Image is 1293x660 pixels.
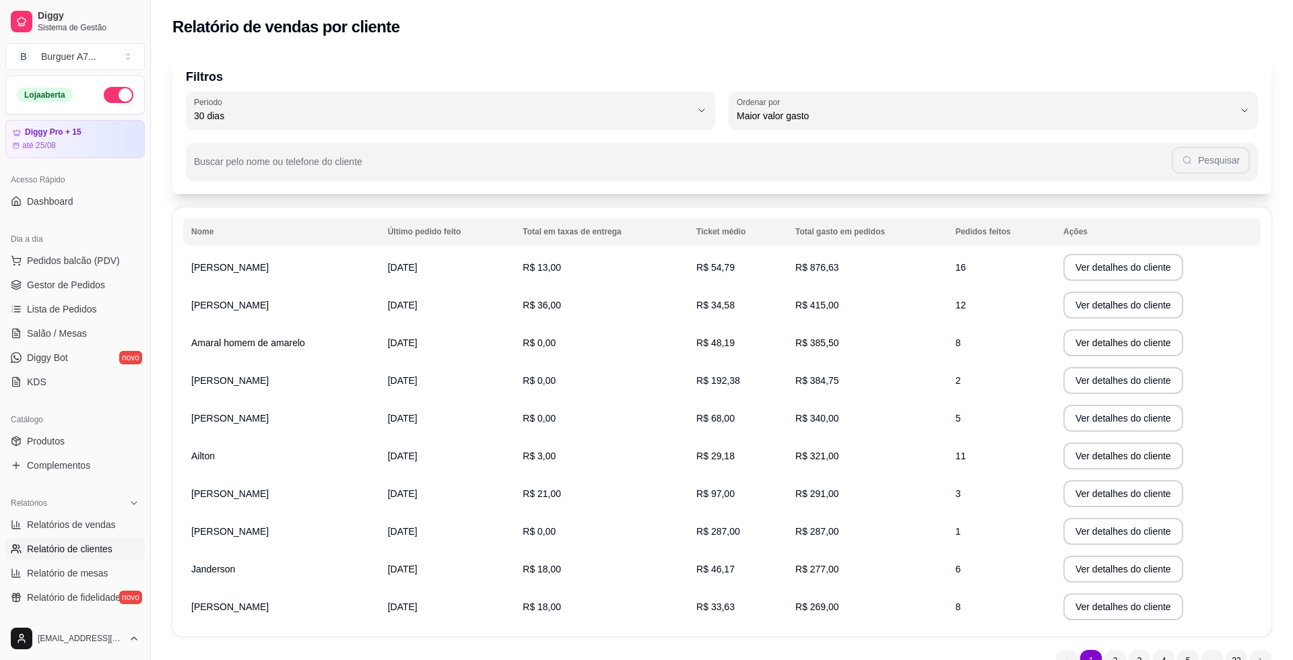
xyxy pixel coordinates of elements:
[5,538,145,560] a: Relatório de clientes
[380,218,515,245] th: Último pedido feito
[696,564,735,574] span: R$ 46,17
[191,488,269,499] span: [PERSON_NAME]
[1063,556,1183,583] button: Ver detalhes do cliente
[27,351,68,364] span: Diggy Bot
[1063,593,1183,620] button: Ver detalhes do cliente
[5,228,145,250] div: Dia a dia
[795,564,839,574] span: R$ 277,00
[5,514,145,535] a: Relatórios de vendas
[1063,367,1183,394] button: Ver detalhes do cliente
[388,300,418,310] span: [DATE]
[191,601,269,612] span: [PERSON_NAME]
[191,564,235,574] span: Janderson
[523,300,561,310] span: R$ 36,00
[795,526,839,537] span: R$ 287,00
[27,542,112,556] span: Relatório de clientes
[523,262,561,273] span: R$ 13,00
[956,300,966,310] span: 12
[191,337,305,348] span: Amaral homem de amarelo
[17,88,73,102] div: Loja aberta
[183,218,380,245] th: Nome
[515,218,688,245] th: Total em taxas de entrega
[5,347,145,368] a: Diggy Botnovo
[696,413,735,424] span: R$ 68,00
[194,160,1172,174] input: Buscar pelo nome ou telefone do cliente
[38,10,139,22] span: Diggy
[388,526,418,537] span: [DATE]
[5,430,145,452] a: Produtos
[388,601,418,612] span: [DATE]
[194,109,691,123] span: 30 dias
[41,50,96,63] div: Burguer A7 ...
[27,375,46,389] span: KDS
[956,262,966,273] span: 16
[1063,329,1183,356] button: Ver detalhes do cliente
[956,451,966,461] span: 11
[696,300,735,310] span: R$ 34,58
[523,451,556,461] span: R$ 3,00
[795,262,839,273] span: R$ 876,63
[191,375,269,386] span: [PERSON_NAME]
[27,459,90,472] span: Complementos
[696,488,735,499] span: R$ 97,00
[38,22,139,33] span: Sistema de Gestão
[194,96,226,108] label: Período
[388,564,418,574] span: [DATE]
[25,127,81,137] article: Diggy Pro + 15
[1063,405,1183,432] button: Ver detalhes do cliente
[38,633,123,644] span: [EMAIL_ADDRESS][DOMAIN_NAME]
[523,337,556,348] span: R$ 0,00
[5,250,145,271] button: Pedidos balcão (PDV)
[795,300,839,310] span: R$ 415,00
[5,169,145,191] div: Acesso Rápido
[191,413,269,424] span: [PERSON_NAME]
[5,43,145,70] button: Select a team
[795,451,839,461] span: R$ 321,00
[191,300,269,310] span: [PERSON_NAME]
[27,566,108,580] span: Relatório de mesas
[5,120,145,158] a: Diggy Pro + 15até 25/08
[388,451,418,461] span: [DATE]
[27,518,116,531] span: Relatórios de vendas
[186,67,1258,86] p: Filtros
[795,413,839,424] span: R$ 340,00
[787,218,948,245] th: Total gasto em pedidos
[696,526,740,537] span: R$ 287,00
[696,375,740,386] span: R$ 192,38
[5,371,145,393] a: KDS
[5,298,145,320] a: Lista de Pedidos
[956,375,961,386] span: 2
[795,601,839,612] span: R$ 269,00
[5,5,145,38] a: DiggySistema de Gestão
[1063,254,1183,281] button: Ver detalhes do cliente
[795,337,839,348] span: R$ 385,50
[956,337,961,348] span: 8
[729,92,1258,129] button: Ordenar porMaior valor gasto
[523,413,556,424] span: R$ 0,00
[22,140,56,151] article: até 25/08
[186,92,715,129] button: Período30 dias
[27,278,105,292] span: Gestor de Pedidos
[5,409,145,430] div: Catálogo
[523,564,561,574] span: R$ 18,00
[5,622,145,655] button: [EMAIL_ADDRESS][DOMAIN_NAME]
[956,413,961,424] span: 5
[737,96,785,108] label: Ordenar por
[1063,480,1183,507] button: Ver detalhes do cliente
[737,109,1234,123] span: Maior valor gasto
[11,498,47,508] span: Relatórios
[696,262,735,273] span: R$ 54,79
[1063,292,1183,319] button: Ver detalhes do cliente
[795,375,839,386] span: R$ 384,75
[5,274,145,296] a: Gestor de Pedidos
[388,413,418,424] span: [DATE]
[956,564,961,574] span: 6
[523,601,561,612] span: R$ 18,00
[696,337,735,348] span: R$ 48,19
[523,526,556,537] span: R$ 0,00
[5,587,145,608] a: Relatório de fidelidadenovo
[27,434,65,448] span: Produtos
[696,601,735,612] span: R$ 33,63
[191,262,269,273] span: [PERSON_NAME]
[956,526,961,537] span: 1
